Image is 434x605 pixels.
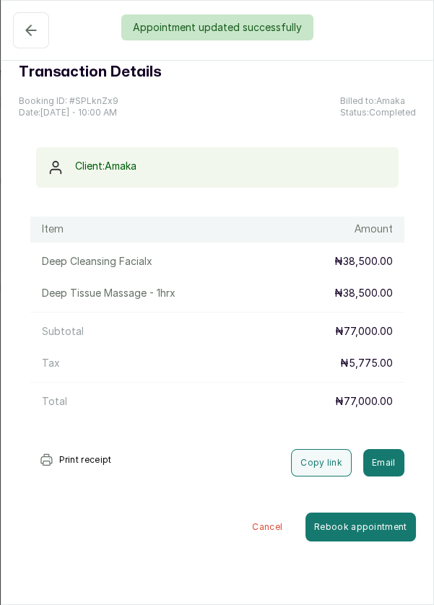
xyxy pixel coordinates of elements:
[334,254,393,269] p: ₦38,500.00
[42,222,64,237] h1: Item
[340,356,393,370] p: ₦5,775.00
[42,324,84,339] p: Subtotal
[334,286,393,300] p: ₦38,500.00
[133,20,302,35] p: Appointment updated successfully
[229,513,305,541] button: Cancel
[30,445,121,474] button: Print receipt
[340,95,416,107] p: Billed to: Amaka
[291,449,352,476] button: Copy link
[19,61,161,84] h1: Transaction Details
[75,159,387,173] p: Client: Amaka
[42,356,60,370] p: Tax
[42,254,152,269] p: Deep Cleansing Facial x
[340,107,416,118] p: Status: Completed
[363,449,404,476] button: Email
[335,394,393,409] p: ₦77,000.00
[305,513,415,541] button: Rebook appointment
[19,107,118,118] p: Date: [DATE] ・ 10:00 AM
[19,95,118,107] p: Booking ID: # SPLknZx9
[42,286,175,300] p: Deep Tissue Massage - 1hr x
[42,394,67,409] p: Total
[355,222,393,237] h1: Amount
[335,324,393,339] p: ₦77,000.00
